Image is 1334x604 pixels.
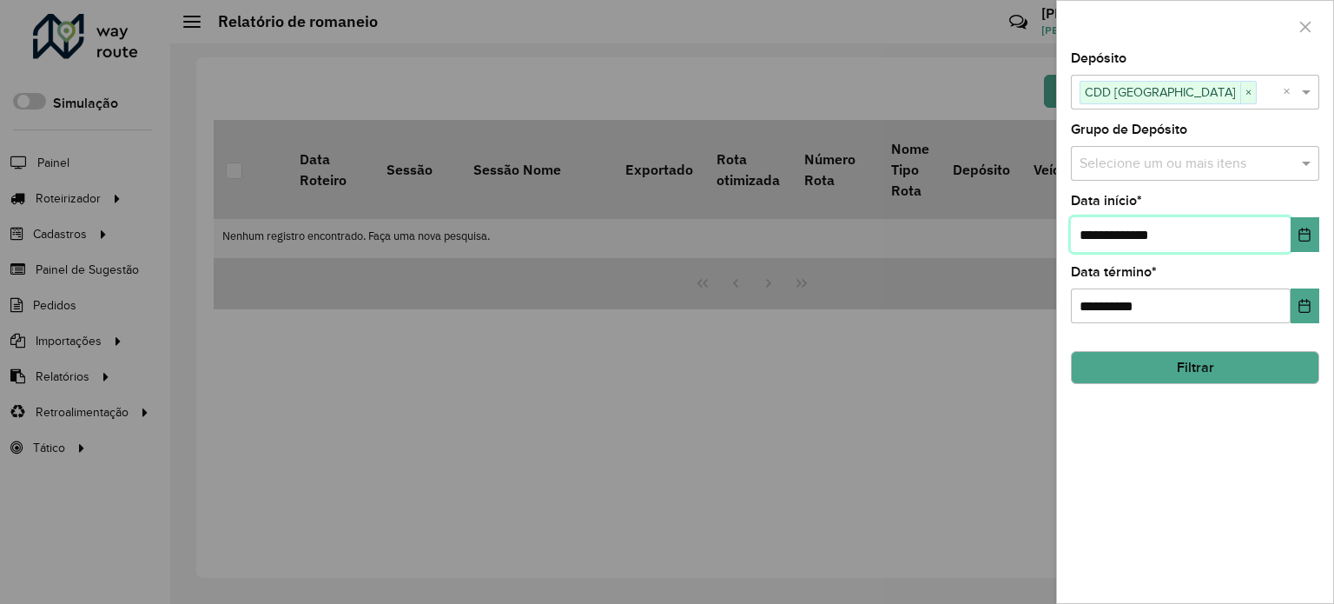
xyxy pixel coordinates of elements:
button: Filtrar [1071,351,1319,384]
span: CDD [GEOGRAPHIC_DATA] [1080,82,1240,103]
span: Clear all [1283,82,1298,103]
label: Grupo de Depósito [1071,119,1187,140]
button: Choose Date [1291,289,1319,323]
label: Data início [1071,190,1142,211]
label: Depósito [1071,48,1126,69]
span: × [1240,83,1256,103]
label: Data término [1071,262,1157,282]
button: Choose Date [1291,217,1319,252]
